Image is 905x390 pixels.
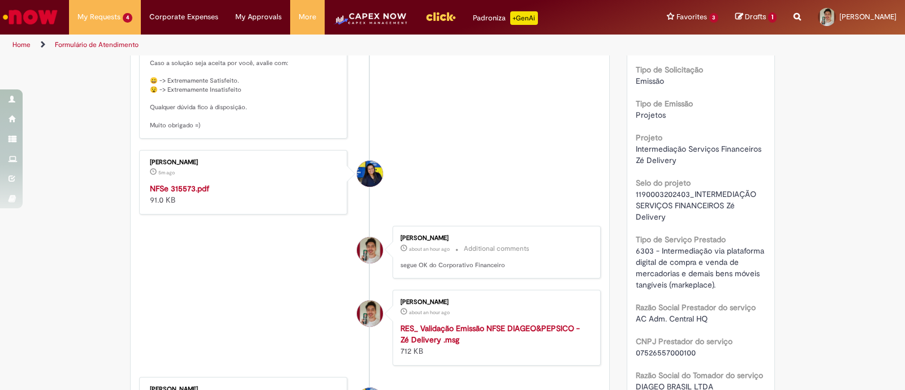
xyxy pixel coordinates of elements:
span: Emissão [636,76,664,86]
time: 30/09/2025 17:02:50 [409,309,450,316]
b: Tipo de Solicitação [636,65,703,75]
span: My Requests [77,11,120,23]
b: Tipo de Serviço Prestado [636,234,726,245]
a: Home [12,40,31,49]
b: Projeto [636,132,662,143]
b: Selo do projeto [636,178,691,188]
div: 712 KB [400,323,589,357]
span: 1 [768,12,777,23]
b: Tipo de Emissão [636,98,693,109]
div: [PERSON_NAME] [400,235,589,242]
span: 5m ago [158,169,175,176]
a: Drafts [735,12,777,23]
div: Padroniza [473,11,538,25]
img: CapexLogo5.png [333,11,408,34]
time: 30/09/2025 17:52:21 [158,169,175,176]
span: Favorites [676,11,707,23]
b: Razão Social do Tomador do serviço [636,370,763,380]
b: Razão Social Prestador do serviço [636,302,756,312]
div: Ana Paula Gomes Granzier [357,161,383,187]
span: 1190003202403_INTERMEDIAÇÃO SERVIÇOS FINANCEIROS Zé Delivery [636,189,759,222]
a: Formulário de Atendimento [55,40,139,49]
a: NFSe 315573.pdf [150,183,209,194]
span: 6303 - Intermediação via plataforma digital de compra e venda de mercadorias e demais bens móveis... [636,246,766,290]
span: 4 [123,13,132,23]
div: [PERSON_NAME] [400,299,589,306]
div: [PERSON_NAME] [150,159,338,166]
span: about an hour ago [409,309,450,316]
span: Drafts [745,11,766,22]
span: Intermediação Serviços Financeiros Zé Delivery [636,144,764,165]
span: 07526557000100 [636,348,696,358]
span: AC Adm. Central HQ [636,314,708,324]
ul: Page breadcrumbs [8,35,595,55]
p: segue OK do Corporativo Financeiro [400,261,589,270]
b: CNPJ Prestador do serviço [636,336,732,346]
div: Thiago Henrique De Oliveira [357,301,383,327]
span: [PERSON_NAME] [839,12,897,22]
p: +GenAi [510,11,538,25]
img: ServiceNow [1,6,59,28]
span: My Approvals [235,11,282,23]
span: about an hour ago [409,246,450,252]
img: click_logo_yellow_360x200.png [425,8,456,25]
span: More [299,11,316,23]
div: 91.0 KB [150,183,338,205]
div: Thiago Henrique De Oliveira [357,237,383,263]
small: Additional comments [464,244,529,254]
span: 3 [709,13,719,23]
time: 30/09/2025 17:03:02 [409,246,450,252]
span: Projetos [636,110,666,120]
span: Corporate Expenses [149,11,218,23]
a: RES_ Validação Emissão NFSE DIAGEO&PEPSICO - Zé Delivery .msg [400,323,580,345]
